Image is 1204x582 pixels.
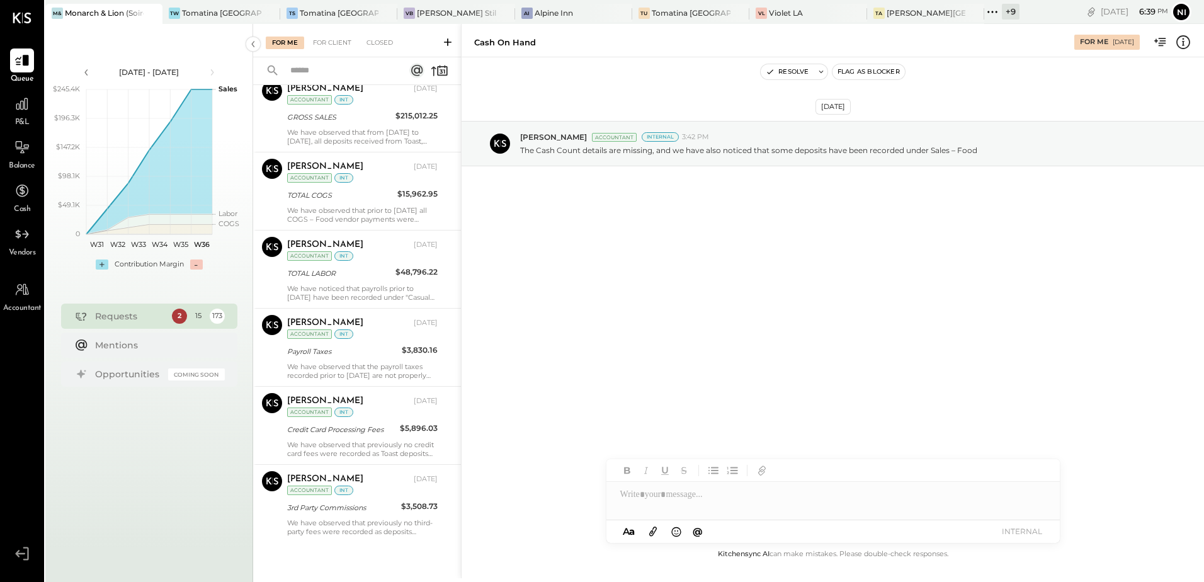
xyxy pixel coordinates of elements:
div: [PERSON_NAME] Stillhouse [417,8,496,18]
div: [DATE] [414,240,438,250]
text: W34 [152,240,168,249]
div: [PERSON_NAME] [287,473,363,486]
text: COGS [219,219,239,228]
span: Cash [14,204,30,215]
span: Queue [11,74,34,85]
div: VB [404,8,415,19]
div: For Me [266,37,304,49]
div: $5,896.03 [400,422,438,435]
div: Closed [360,37,399,49]
button: INTERNAL [997,523,1047,540]
div: For Me [1080,37,1108,47]
div: Violet LA [769,8,803,18]
div: [DATE] [1113,38,1134,47]
div: GROSS SALES [287,111,392,123]
div: 2 [172,309,187,324]
div: VL [756,8,767,19]
div: [DATE] [414,474,438,484]
div: int [334,408,353,417]
div: TW [169,8,180,19]
div: TOTAL COGS [287,189,394,202]
a: Vendors [1,222,43,259]
div: Cash On Hand [474,37,536,48]
button: Unordered List [705,462,722,479]
div: Tomatina [GEOGRAPHIC_DATA] [182,8,261,18]
div: $3,830.16 [402,344,438,357]
a: Accountant [1,278,43,314]
div: Requests [95,310,166,322]
div: $215,012.25 [395,110,438,122]
div: int [334,173,353,183]
a: P&L [1,92,43,128]
div: Mentions [95,339,219,351]
p: The Cash Count details are missing, and we have also noticed that some deposits have been recorde... [520,145,977,156]
div: $15,962.95 [397,188,438,200]
div: [DATE] - [DATE] [96,67,203,77]
div: 15 [191,309,206,324]
div: - [190,260,203,270]
div: Accountant [287,251,332,261]
div: [DATE] [414,162,438,172]
div: Coming Soon [168,368,225,380]
text: Labor [219,209,237,218]
div: [PERSON_NAME] [287,317,363,329]
div: Accountant [592,133,637,142]
text: $147.2K [56,142,80,151]
div: Accountant [287,408,332,417]
div: Accountant [287,329,332,339]
div: Accountant [287,486,332,495]
div: We have observed that the payroll taxes recorded prior to [DATE] are not properly bifurcated in a... [287,362,438,380]
div: 173 [210,309,225,324]
text: $245.4K [53,84,80,93]
div: We have observed that previously no credit card fees were recorded as Toast deposits were being d... [287,440,438,458]
button: Bold [619,462,635,479]
span: Vendors [9,248,36,259]
div: Tomatina [GEOGRAPHIC_DATA] [300,8,378,18]
div: We have observed that previously no third-party fees were recorded as deposits received from thir... [287,518,438,536]
button: Add URL [754,462,770,479]
div: Opportunities [95,368,162,380]
div: Payroll Taxes [287,345,398,358]
div: $3,508.73 [401,500,438,513]
span: a [629,525,635,537]
div: TA [873,8,885,19]
text: W32 [110,240,125,249]
button: Flag as Blocker [832,64,905,79]
div: [PERSON_NAME][GEOGRAPHIC_DATA] [887,8,965,18]
div: For Client [307,37,358,49]
div: int [334,95,353,105]
button: Underline [657,462,673,479]
div: [PERSON_NAME] [287,161,363,173]
div: We have observed that prior to [DATE] all COGS – Food vendor payments were directly expensed and ... [287,206,438,224]
div: int [334,329,353,339]
div: [PERSON_NAME] [287,395,363,408]
div: $48,796.22 [395,266,438,278]
div: Contribution Margin [115,260,184,270]
div: [DATE] [414,318,438,328]
text: W35 [173,240,188,249]
div: TS [287,8,298,19]
a: Queue [1,48,43,85]
div: [PERSON_NAME] [287,239,363,251]
div: Accountant [287,173,332,183]
a: Cash [1,179,43,215]
div: Alpine Inn [535,8,573,18]
div: Accountant [287,95,332,105]
button: Ni [1171,2,1191,22]
button: @ [689,523,707,539]
div: [DATE] [1101,6,1168,18]
button: Italic [638,462,654,479]
span: P&L [15,117,30,128]
div: 3rd Party Commissions [287,501,397,514]
span: Accountant [3,303,42,314]
div: We have noticed that payrolls prior to [DATE] have been recorded under "Casual Labor". Kindly con... [287,284,438,302]
div: Tomatina [GEOGRAPHIC_DATA] [652,8,730,18]
text: 0 [76,229,80,238]
div: AI [521,8,533,19]
div: TOTAL LABOR [287,267,392,280]
div: [DATE] [414,396,438,406]
div: Internal [642,132,679,142]
div: int [334,251,353,261]
div: Monarch & Lion (Soirée Hospitality Group) [65,8,144,18]
button: Ordered List [724,462,741,479]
